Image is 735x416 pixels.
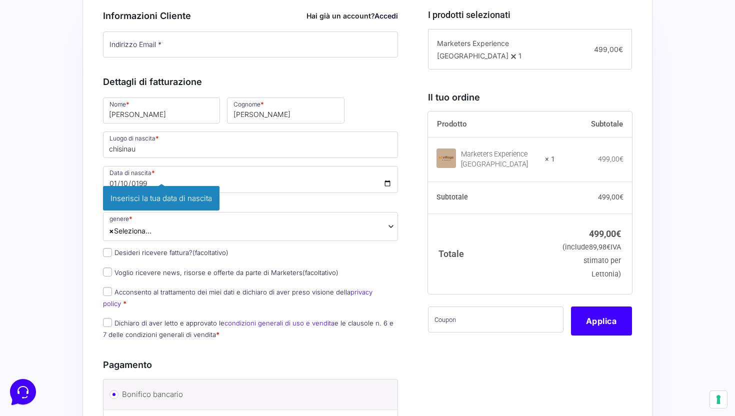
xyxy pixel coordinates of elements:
[710,391,727,408] button: Le tue preferenze relative al consenso per le tecnologie di tracciamento
[103,31,398,57] input: Indirizzo Email *
[103,288,372,307] label: Acconsento al trattamento dei miei dati e dichiaro di aver preso visione della
[22,145,163,155] input: Cerca un articolo...
[103,97,220,123] input: Nome *
[103,248,228,256] label: Desideri ricevere fattura?
[16,124,78,132] span: Trova una risposta
[30,335,47,344] p: Home
[32,56,52,76] img: dark
[374,11,398,20] a: Accedi
[103,318,112,327] input: Dichiaro di aver letto e approvato lecondizioni generali di uso e venditae le clausole n. 6 e 7 d...
[598,193,623,201] bdi: 499,00
[436,148,456,168] img: Marketers Experience Village Roulette
[16,84,184,104] button: Inizia una conversazione
[618,45,623,53] span: €
[103,268,338,276] label: Voglio ricevere news, risorse e offerte da parte di Marketers
[106,124,184,132] a: Apri Centro Assistenza
[103,75,398,88] h3: Dettagli di fatturazione
[594,45,623,53] span: 499,00
[8,321,69,344] button: Home
[122,387,375,402] label: Bonifico bancario
[589,243,610,251] span: 89,98
[437,39,509,60] span: Marketers Experience [GEOGRAPHIC_DATA]
[619,155,623,163] span: €
[8,8,168,24] h2: Ciao da Marketers 👋
[224,319,334,327] a: condizioni generali di uso e vendita
[8,377,38,407] iframe: Customerly Messenger Launcher
[562,243,621,278] small: (include IVA stimato per Lettonia)
[69,321,131,344] button: Messaggi
[103,358,398,371] h3: Pagamento
[103,267,112,276] input: Voglio ricevere news, risorse e offerte da parte di Marketers(facoltativo)
[306,10,398,21] div: Hai già un account?
[103,186,219,210] span: Inserisci la tua data di nascita
[428,90,632,104] h3: Il tuo ordine
[598,155,623,163] bdi: 499,00
[154,335,168,344] p: Aiuto
[103,287,112,296] input: Acconsento al trattamento dei miei dati e dichiaro di aver preso visione dellaprivacy policy
[428,181,555,213] th: Subtotale
[302,268,338,276] span: (facoltativo)
[616,228,621,239] span: €
[619,193,623,201] span: €
[109,225,114,236] span: ×
[461,149,539,169] div: Marketers Experience [GEOGRAPHIC_DATA]
[130,321,192,344] button: Aiuto
[103,319,393,338] label: Dichiaro di aver letto e approvato le e le clausole n. 6 e 7 delle condizioni generali di vendita
[65,90,147,98] span: Inizia una conversazione
[103,9,398,22] h3: Informazioni Cliente
[86,335,113,344] p: Messaggi
[48,56,68,76] img: dark
[428,213,555,294] th: Totale
[518,51,521,60] span: 1
[109,225,151,236] span: Seleziona...
[428,8,632,21] h3: I prodotti selezionati
[545,154,555,164] strong: × 1
[16,40,85,48] span: Le tue conversazioni
[428,306,563,332] input: Coupon
[555,111,632,137] th: Subtotale
[192,248,228,256] span: (facoltativo)
[103,248,112,257] input: Desideri ricevere fattura?(facoltativo)
[571,306,632,335] button: Applica
[589,228,621,239] bdi: 499,00
[606,243,610,251] span: €
[227,97,344,123] input: Cognome *
[103,212,398,241] span: Seleziona...
[103,131,398,157] input: Luogo di nascita *
[428,111,555,137] th: Prodotto
[16,56,36,76] img: dark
